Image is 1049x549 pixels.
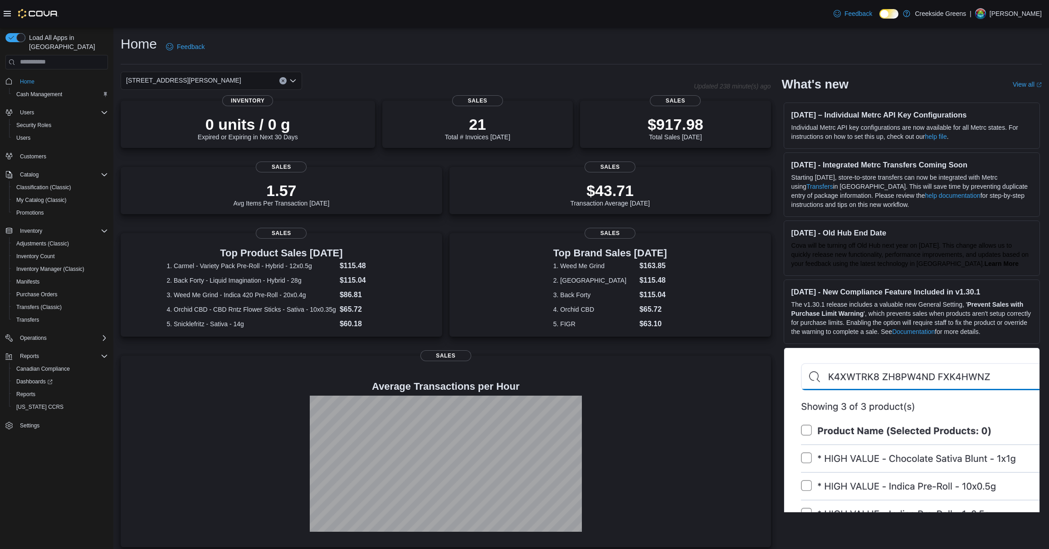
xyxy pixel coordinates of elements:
span: Washington CCRS [13,402,108,412]
span: Inventory Manager (Classic) [13,264,108,274]
a: View allExternal link [1013,81,1042,88]
div: Transaction Average [DATE] [570,181,650,207]
h2: What's new [782,77,849,92]
a: Cash Management [13,89,66,100]
h3: [DATE] - Old Hub End Date [791,228,1032,237]
a: Learn More [984,260,1018,267]
dd: $60.18 [340,319,396,329]
button: Classification (Classic) [9,181,112,194]
span: [STREET_ADDRESS][PERSON_NAME] [126,75,241,86]
button: Canadian Compliance [9,363,112,375]
a: help file [925,133,947,140]
a: Reports [13,389,39,400]
span: Catalog [16,169,108,180]
a: Manifests [13,276,43,287]
dt: 3. Back Forty [553,290,636,299]
button: Inventory [16,225,46,236]
span: Classification (Classic) [13,182,108,193]
span: Purchase Orders [13,289,108,300]
span: Sales [420,350,471,361]
span: Security Roles [13,120,108,131]
span: Customers [20,153,46,160]
h4: Average Transactions per Hour [128,381,764,392]
span: Adjustments (Classic) [16,240,69,247]
span: Sales [256,162,307,172]
span: Feedback [844,9,872,18]
dd: $115.04 [340,275,396,286]
button: My Catalog (Classic) [9,194,112,206]
div: Total # Invoices [DATE] [445,115,510,141]
p: Updated 238 minute(s) ago [694,83,771,90]
button: Reports [16,351,43,362]
p: | [970,8,971,19]
h3: [DATE] - New Compliance Feature Included in v1.30.1 [791,287,1032,296]
span: Sales [452,95,503,106]
dt: 5. FIGR [553,319,636,328]
dd: $115.04 [639,289,667,300]
button: Inventory Count [9,250,112,263]
a: Home [16,76,38,87]
span: Canadian Compliance [13,363,108,374]
button: Transfers [9,314,112,326]
p: $43.71 [570,181,650,200]
input: Dark Mode [879,9,898,19]
dd: $115.48 [340,260,396,271]
button: Operations [2,332,112,344]
span: Dashboards [13,376,108,387]
span: Adjustments (Classic) [13,238,108,249]
a: Purchase Orders [13,289,61,300]
div: Expired or Expiring in Next 30 Days [198,115,298,141]
dt: 4. Orchid CBD [553,305,636,314]
h3: Top Brand Sales [DATE] [553,248,667,259]
span: Transfers (Classic) [16,304,62,311]
dt: 2. [GEOGRAPHIC_DATA] [553,276,636,285]
span: Operations [20,334,47,342]
a: Documentation [892,328,935,335]
span: Users [13,132,108,143]
span: Classification (Classic) [16,184,71,191]
button: Users [2,106,112,119]
dd: $65.72 [639,304,667,315]
img: Cova [18,9,59,18]
p: 1.57 [233,181,329,200]
a: Settings [16,420,43,431]
h1: Home [121,35,157,53]
dd: $65.72 [340,304,396,315]
span: Reports [13,389,108,400]
span: Transfers [13,314,108,325]
button: Reports [2,350,112,363]
span: Cash Management [13,89,108,100]
span: [US_STATE] CCRS [16,403,63,411]
dt: 2. Back Forty - Liquid Imagination - Hybrid - 28g [166,276,336,285]
button: Security Roles [9,119,112,132]
span: Purchase Orders [16,291,58,298]
svg: External link [1036,82,1042,88]
button: Purchase Orders [9,288,112,301]
span: Security Roles [16,122,51,129]
dt: 1. Carmel - Variety Pack Pre-Roll - Hybrid - 12x0.5g [166,261,336,270]
a: Promotions [13,207,48,218]
dd: $63.10 [639,319,667,329]
span: Sales [585,228,635,239]
span: Manifests [16,278,39,285]
div: Avg Items Per Transaction [DATE] [233,181,329,207]
a: help documentation [925,192,981,199]
h3: [DATE] – Individual Metrc API Key Configurations [791,110,1032,119]
span: Reports [20,353,39,360]
a: Feedback [830,5,876,23]
button: Inventory [2,225,112,237]
a: Canadian Compliance [13,363,73,374]
div: Total Sales [DATE] [648,115,703,141]
button: Reports [9,388,112,401]
a: Customers [16,151,50,162]
span: Reports [16,391,35,398]
span: Operations [16,333,108,343]
span: Cova will be turning off Old Hub next year on [DATE]. This change allows us to quickly release ne... [791,242,1029,267]
button: Users [9,132,112,144]
span: Transfers (Classic) [13,302,108,313]
dd: $115.48 [639,275,667,286]
button: Inventory Manager (Classic) [9,263,112,275]
span: Promotions [13,207,108,218]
